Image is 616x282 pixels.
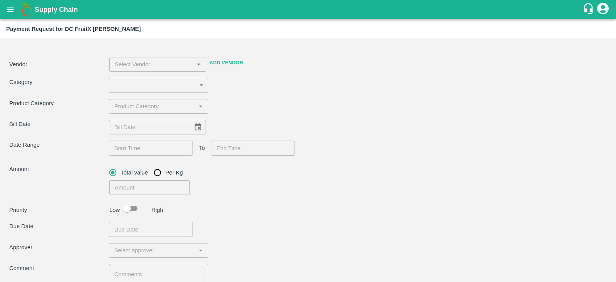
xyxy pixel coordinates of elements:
[35,6,78,13] b: Supply Chain
[211,141,290,155] input: Choose date
[6,26,141,32] b: Payment Request for DC FruitX [PERSON_NAME]
[111,101,194,111] input: Product Category
[191,120,205,134] button: Choose date
[199,144,205,152] span: To
[9,120,109,128] p: Bill Date
[109,206,120,214] p: Low
[35,4,583,15] a: Supply Chain
[9,206,106,214] p: Priority
[111,245,194,255] input: Select approver
[9,60,106,69] p: Vendor
[151,206,163,214] p: High
[9,99,109,107] p: Product Category
[596,2,610,18] div: account of current user
[9,78,109,86] p: Category
[9,243,109,252] p: Approver
[166,168,183,177] span: Per Kg
[109,120,187,134] input: Bill Date
[121,168,148,177] span: Total value
[9,222,109,230] p: Due Date
[109,165,189,180] div: payment_amount_type
[19,2,35,17] img: logo
[583,3,596,17] div: customer-support
[2,1,19,18] button: open drawer
[9,141,109,149] p: Date Range
[194,59,204,69] button: Open
[9,165,106,173] p: Amount
[9,264,109,272] p: Comment
[109,141,187,155] input: Choose date
[112,59,181,69] input: Select Vendor
[196,245,206,255] button: Open
[109,180,190,195] input: Amount
[109,222,187,237] input: Choose date
[206,56,246,70] button: Add Vendor
[196,101,206,111] button: Open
